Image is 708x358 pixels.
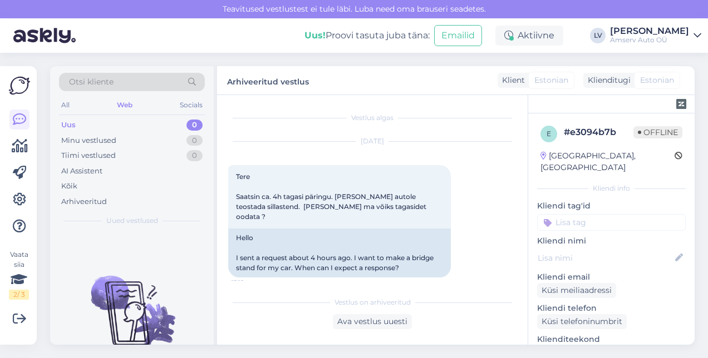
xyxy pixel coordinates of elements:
div: Vaata siia [9,250,29,300]
input: Lisa nimi [538,252,673,264]
div: Vestlus algas [228,113,517,123]
div: [DATE] [228,136,517,146]
div: # e3094b7b [564,126,633,139]
div: Kõik [61,181,77,192]
p: Klienditeekond [537,334,686,345]
span: Estonian [534,74,568,86]
div: Ava vestlus uuesti [333,314,412,329]
div: Aktiivne [495,26,563,46]
div: Arhiveeritud [61,196,107,207]
div: All [59,98,72,112]
b: Uus! [304,30,326,41]
div: LV [590,28,606,43]
div: Minu vestlused [61,135,116,146]
label: Arhiveeritud vestlus [227,73,309,88]
div: Socials [178,98,205,112]
div: Proovi tasuta juba täna: [304,29,430,42]
div: Küsi telefoninumbrit [537,314,627,329]
div: Amserv Auto OÜ [610,36,689,44]
button: Emailid [434,25,482,46]
img: No chats [50,256,214,356]
span: 13:15 [232,278,273,286]
img: Askly Logo [9,75,30,96]
div: 0 [186,135,203,146]
div: Klient [498,74,525,86]
span: Tere Saatsin ca. 4h tagasi päringu. [PERSON_NAME] autole teostada sillastend. [PERSON_NAME] ma võ... [236,172,428,221]
p: Kliendi tag'id [537,200,686,212]
div: 0 [186,120,203,131]
div: Küsi meiliaadressi [537,283,616,298]
p: Kliendi telefon [537,302,686,314]
img: zendesk [676,99,686,109]
span: Estonian [640,74,674,86]
span: Vestlus on arhiveeritud [335,297,411,307]
span: Offline [633,126,682,138]
span: Uued vestlused [106,216,158,226]
div: Kliendi info [537,183,686,193]
input: Lisa tag [537,214,686,231]
div: Klienditugi [583,74,631,86]
div: [PERSON_NAME] [610,27,689,36]
div: Tiimi vestlused [61,150,116,161]
div: Hello I sent a request about 4 hours ago. I want to make a bridge stand for my car. When can I ex... [228,228,451,277]
div: 2 / 3 [9,290,29,300]
a: [PERSON_NAME]Amserv Auto OÜ [610,27,701,44]
div: 0 [186,150,203,161]
span: e [547,130,551,138]
div: [GEOGRAPHIC_DATA], [GEOGRAPHIC_DATA] [540,150,675,173]
div: Web [115,98,135,112]
p: Kliendi email [537,271,686,283]
span: Otsi kliente [69,76,114,88]
div: AI Assistent [61,166,102,177]
div: Uus [61,120,76,131]
p: Kliendi nimi [537,235,686,247]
